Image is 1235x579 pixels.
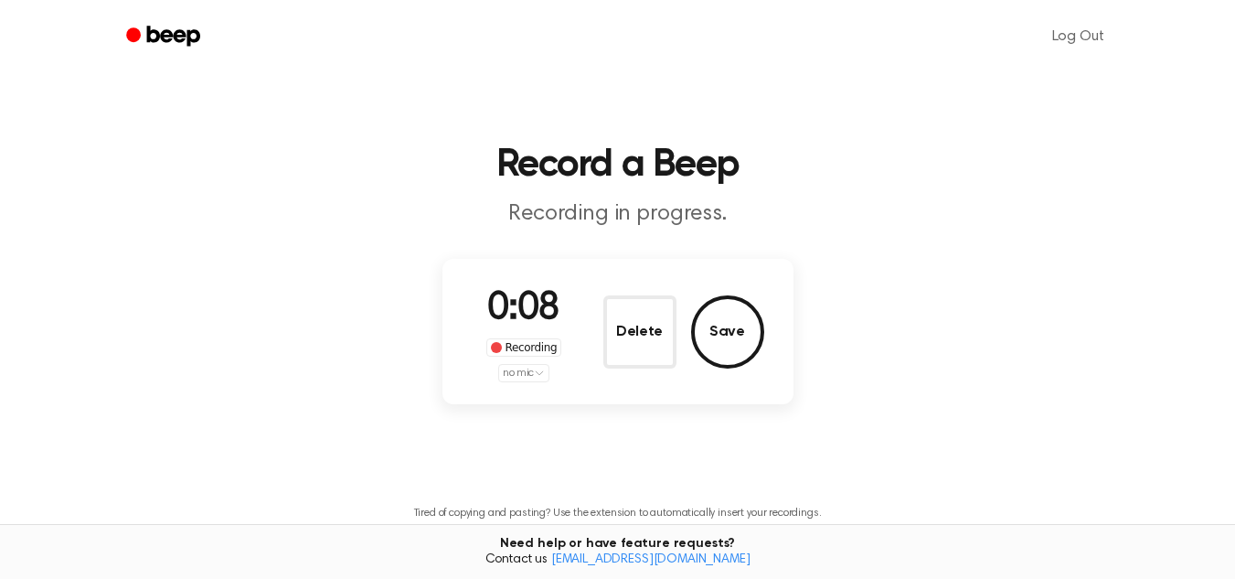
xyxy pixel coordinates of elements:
[603,295,676,369] button: Delete Audio Record
[487,290,560,328] span: 0:08
[486,338,562,357] div: Recording
[150,146,1086,185] h1: Record a Beep
[267,199,969,230] p: Recording in progress.
[1034,15,1123,59] a: Log Out
[113,19,217,55] a: Beep
[691,295,764,369] button: Save Audio Record
[551,553,751,566] a: [EMAIL_ADDRESS][DOMAIN_NAME]
[503,365,534,381] span: no mic
[498,364,549,382] button: no mic
[11,552,1224,569] span: Contact us
[414,507,822,520] p: Tired of copying and pasting? Use the extension to automatically insert your recordings.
